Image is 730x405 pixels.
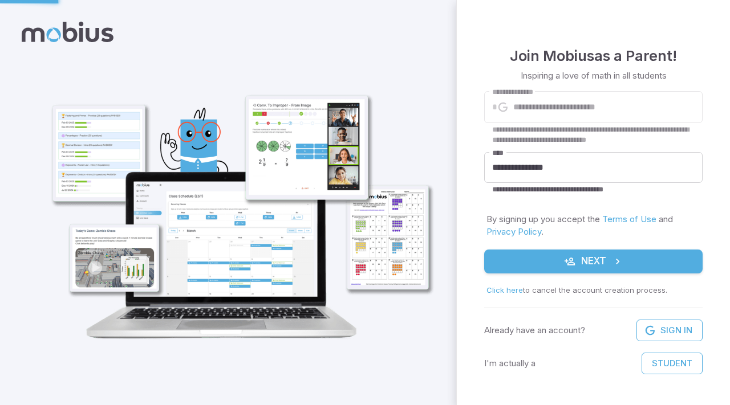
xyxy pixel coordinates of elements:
p: I'm actually a [484,357,536,370]
button: Next [484,249,703,273]
p: to cancel the account creation process . [486,285,700,296]
p: Inspiring a love of math in all students [521,69,667,82]
a: Terms of Use [602,214,656,224]
img: parent_1-illustration [32,50,443,351]
p: By signing up you accept the and . [486,213,700,238]
span: Click here [486,285,523,294]
button: Student [642,353,703,374]
a: Privacy Policy [486,226,541,237]
p: Already have an account? [484,324,585,337]
h4: Join Mobius as a Parent ! [510,44,677,67]
a: Sign In [636,320,703,341]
